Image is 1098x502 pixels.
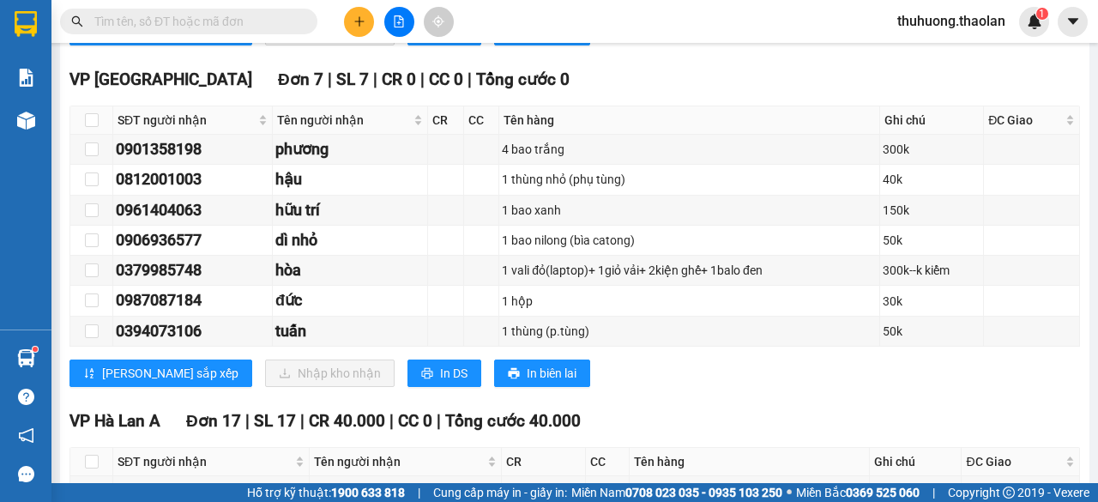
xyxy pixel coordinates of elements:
[113,135,273,165] td: 0901358198
[494,360,590,387] button: printerIn biên lai
[94,12,297,31] input: Tìm tên, số ĐT hoặc mã đơn
[17,69,35,87] img: solution-icon
[883,201,980,220] div: 150k
[17,349,35,367] img: warehouse-icon
[18,466,34,482] span: message
[273,317,428,347] td: tuấn
[71,15,83,27] span: search
[275,319,425,343] div: tuấn
[846,486,920,499] strong: 0369 525 060
[988,111,1062,130] span: ĐC Giao
[527,364,576,383] span: In biên lai
[883,231,980,250] div: 50k
[275,198,425,222] div: hữu trí
[69,70,252,89] span: VP [GEOGRAPHIC_DATA]
[586,448,630,476] th: CC
[275,228,425,252] div: dì nhỏ
[571,483,782,502] span: Miền Nam
[1065,14,1081,29] span: caret-down
[883,292,980,311] div: 30k
[1058,7,1088,37] button: caret-down
[883,140,980,159] div: 300k
[275,288,425,312] div: đức
[502,292,877,311] div: 1 hộp
[787,489,792,496] span: ⚪️
[625,486,782,499] strong: 0708 023 035 - 0935 103 250
[344,7,374,37] button: plus
[433,483,567,502] span: Cung cấp máy in - giấy in:
[418,483,420,502] span: |
[464,106,499,135] th: CC
[273,165,428,195] td: hậu
[966,452,1062,471] span: ĐC Giao
[254,411,296,431] span: SL 17
[275,167,425,191] div: hậu
[508,367,520,381] span: printer
[796,483,920,502] span: Miền Bắc
[468,70,472,89] span: |
[432,15,444,27] span: aim
[314,452,484,471] span: Tên người nhận
[118,452,292,471] span: SĐT người nhận
[265,360,395,387] button: downloadNhập kho nhận
[502,261,877,280] div: 1 vali đỏ(laptop)+ 1giỏ vải+ 2kiện ghế+ 1balo đen
[116,198,269,222] div: 0961404063
[440,364,468,383] span: In DS
[273,226,428,256] td: dì nhỏ
[1039,8,1045,20] span: 1
[502,201,877,220] div: 1 bao xanh
[884,10,1019,32] span: thuhuong.thaolan
[1003,487,1015,499] span: copyright
[393,15,405,27] span: file-add
[247,483,405,502] span: Hỗ trợ kỹ thuật:
[113,165,273,195] td: 0812001003
[630,448,870,476] th: Tên hàng
[382,70,416,89] span: CR 0
[18,427,34,444] span: notification
[353,15,365,27] span: plus
[421,367,433,381] span: printer
[309,411,385,431] span: CR 40.000
[113,317,273,347] td: 0394073106
[384,7,414,37] button: file-add
[883,261,980,280] div: 300k--k kiểm
[1036,8,1048,20] sup: 1
[83,367,95,381] span: sort-ascending
[428,106,463,135] th: CR
[186,411,241,431] span: Đơn 17
[437,411,441,431] span: |
[69,360,252,387] button: sort-ascending[PERSON_NAME] sắp xếp
[883,170,980,189] div: 40k
[113,226,273,256] td: 0906936577
[502,170,877,189] div: 1 thùng nhỏ (phụ tùng)
[102,364,238,383] span: [PERSON_NAME] sắp xếp
[300,411,305,431] span: |
[870,448,962,476] th: Ghi chú
[273,196,428,226] td: hữu trí
[113,196,273,226] td: 0961404063
[883,322,980,341] div: 50k
[116,288,269,312] div: 0987087184
[407,360,481,387] button: printerIn DS
[420,70,425,89] span: |
[15,11,37,37] img: logo-vxr
[932,483,935,502] span: |
[499,106,880,135] th: Tên hàng
[373,70,377,89] span: |
[328,70,332,89] span: |
[445,411,581,431] span: Tổng cước 40.000
[116,319,269,343] div: 0394073106
[336,70,369,89] span: SL 7
[278,70,323,89] span: Đơn 7
[17,112,35,130] img: warehouse-icon
[502,140,877,159] div: 4 bao trắng
[502,448,587,476] th: CR
[502,231,877,250] div: 1 bao nilong (bìa catong)
[118,111,255,130] span: SĐT người nhận
[33,347,38,352] sup: 1
[116,228,269,252] div: 0906936577
[502,322,877,341] div: 1 thùng (p.tùng)
[398,411,432,431] span: CC 0
[113,286,273,316] td: 0987087184
[424,7,454,37] button: aim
